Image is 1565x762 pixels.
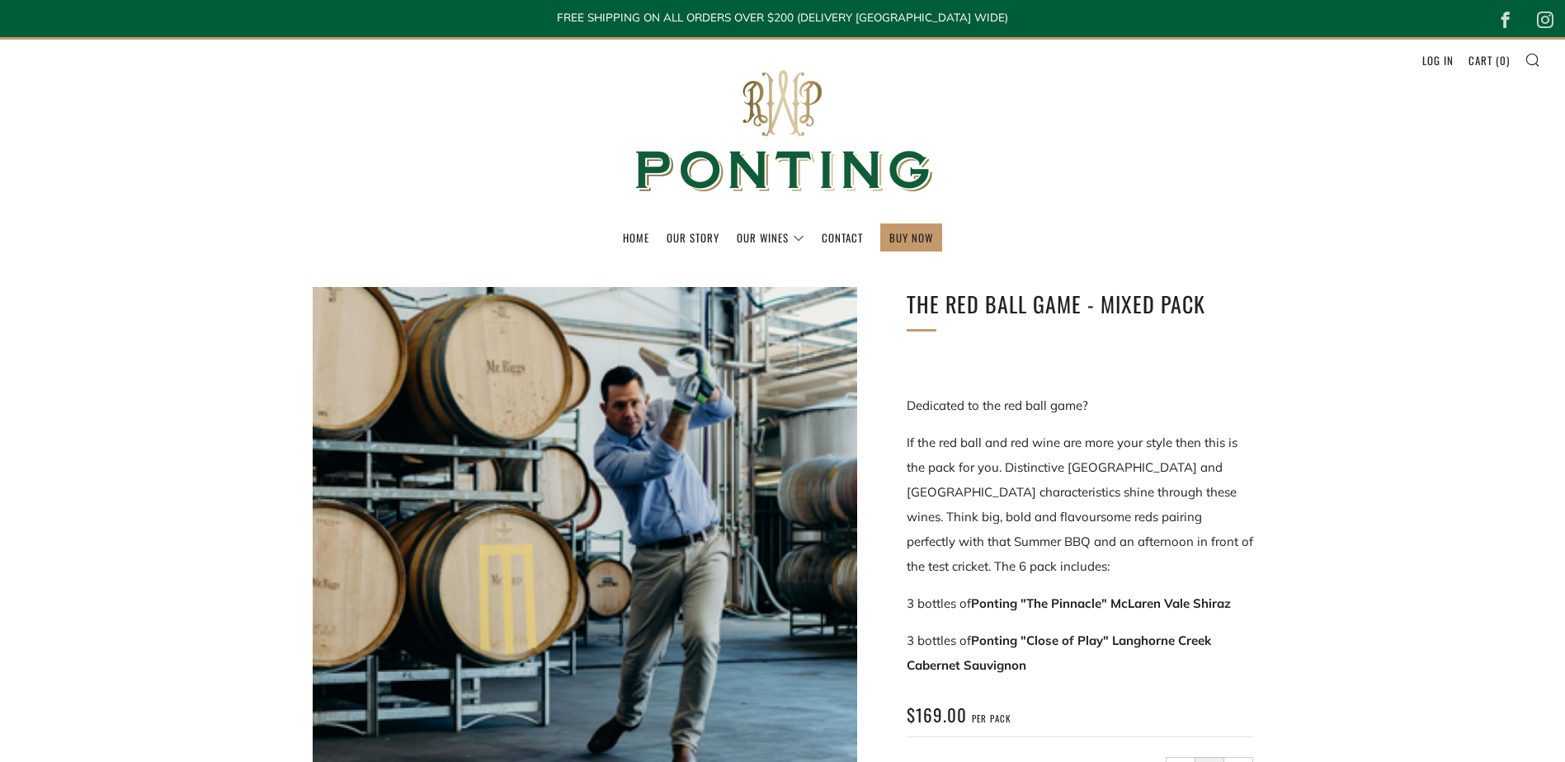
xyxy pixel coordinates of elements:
[667,224,719,251] a: Our Story
[1422,47,1454,73] a: Log in
[822,224,863,251] a: Contact
[889,224,933,251] a: BUY NOW
[618,40,948,223] img: Ponting Wines
[623,224,649,251] a: Home
[972,713,1011,725] span: per pack
[907,628,1253,678] p: 3 bottles of
[907,591,1253,616] p: 3 bottles of
[907,430,1253,579] p: If the red ball and red wine are more your style then this is the pack for you. Distinctive [GEOG...
[971,595,1231,611] strong: Ponting "The Pinnacle" McLaren Vale Shiraz
[1500,52,1506,68] span: 0
[1468,47,1510,73] a: Cart (0)
[907,287,1253,322] h1: The Red Ball Game - Mixed Pack
[737,224,804,251] a: Our Wines
[907,393,1253,418] p: Dedicated to the red ball game?
[907,702,967,727] span: $169.00
[907,633,1211,673] strong: Ponting "Close of Play" Langhorne Creek Cabernet Sauvignon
